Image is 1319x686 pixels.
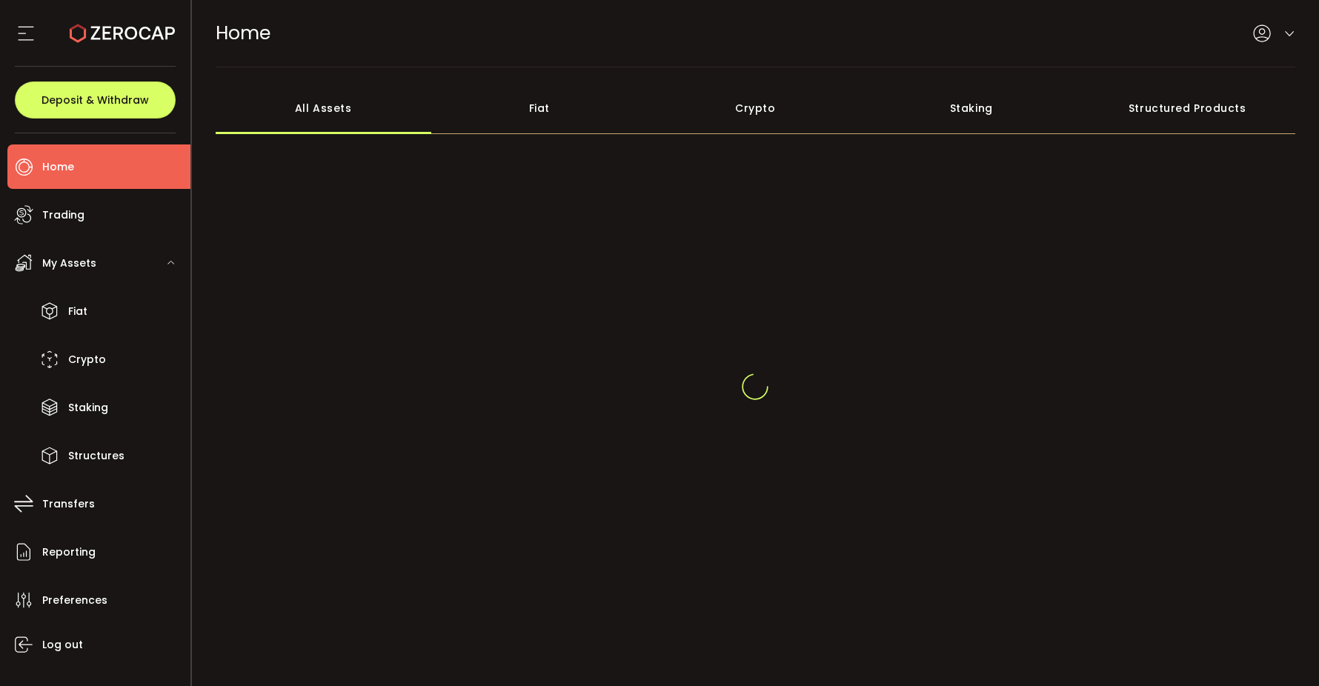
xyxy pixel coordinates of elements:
[68,349,106,370] span: Crypto
[42,156,74,178] span: Home
[68,397,108,419] span: Staking
[216,20,270,46] span: Home
[863,82,1080,134] div: Staking
[42,204,84,226] span: Trading
[42,542,96,563] span: Reporting
[68,301,87,322] span: Fiat
[41,95,149,105] span: Deposit & Withdraw
[42,493,95,515] span: Transfers
[42,253,96,274] span: My Assets
[648,82,864,134] div: Crypto
[216,82,432,134] div: All Assets
[431,82,648,134] div: Fiat
[68,445,124,467] span: Structures
[1080,82,1296,134] div: Structured Products
[42,590,107,611] span: Preferences
[42,634,83,656] span: Log out
[15,81,176,119] button: Deposit & Withdraw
